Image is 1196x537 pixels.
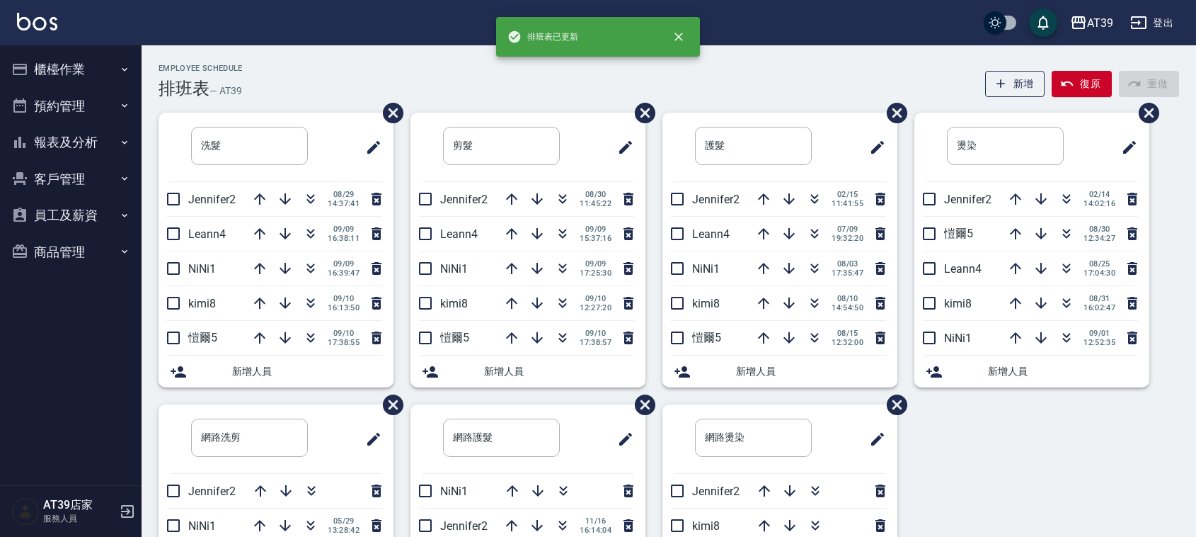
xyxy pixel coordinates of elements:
span: 刪除班表 [1128,92,1161,134]
span: Jennifer2 [692,485,740,498]
span: Jennifer2 [188,193,236,206]
span: 08/15 [832,329,863,338]
span: 09/01 [1083,329,1115,338]
span: kimi8 [188,297,216,310]
span: Leann4 [440,227,478,241]
button: 報表及分析 [6,124,136,161]
span: kimi8 [692,297,720,310]
span: 16:02:47 [1083,303,1115,312]
input: 排版標題 [443,127,560,165]
h6: — AT39 [209,84,242,98]
span: 09/09 [580,225,611,234]
button: AT39 [1064,9,1119,38]
span: 02/15 [832,190,863,199]
span: 14:54:50 [832,303,863,312]
button: 商品管理 [6,234,136,271]
span: 14:02:16 [1083,199,1115,208]
span: 刪除班表 [876,92,909,134]
span: 19:32:20 [832,234,863,243]
button: 預約管理 [6,88,136,125]
button: save [1029,9,1057,37]
span: 17:35:47 [832,268,863,278]
span: NiNi1 [188,519,216,533]
span: 16:39:47 [328,268,360,278]
span: NiNi1 [944,332,972,345]
span: NiNi1 [440,485,468,498]
span: 05/29 [328,516,360,526]
span: 02/14 [1083,190,1115,199]
span: 09/10 [328,329,360,338]
span: 刪除班表 [372,92,406,134]
p: 服務人員 [43,512,115,525]
span: 16:38:11 [328,234,360,243]
span: kimi8 [440,297,468,310]
span: 15:37:16 [580,234,611,243]
span: Leann4 [188,227,226,241]
span: Jennifer2 [944,193,991,206]
span: 09/10 [580,294,611,303]
input: 排版標題 [947,127,1064,165]
span: 修改班表的標題 [357,422,382,456]
span: 09/10 [328,294,360,303]
span: 08/29 [328,190,360,199]
div: 新增人員 [410,356,645,388]
button: 櫃檯作業 [6,51,136,88]
span: 排班表已更新 [507,30,578,44]
span: 新增人員 [988,364,1138,379]
div: 新增人員 [914,356,1149,388]
button: 新增 [985,71,1045,97]
button: 員工及薪資 [6,197,136,234]
span: 17:04:30 [1083,268,1115,278]
input: 排版標題 [695,419,812,457]
span: 08/31 [1083,294,1115,303]
img: Logo [17,13,57,30]
span: Jennifer2 [440,193,488,206]
input: 排版標題 [191,419,308,457]
span: 修改班表的標題 [609,130,634,164]
span: 修改班表的標題 [861,422,886,456]
button: close [663,21,694,52]
h5: AT39店家 [43,498,115,512]
span: 16:14:04 [580,526,611,535]
button: 復原 [1052,71,1112,97]
input: 排版標題 [191,127,308,165]
span: kimi8 [944,297,972,310]
span: 08/30 [580,190,611,199]
button: 客戶管理 [6,161,136,198]
span: 新增人員 [232,364,382,379]
span: Leann4 [692,227,730,241]
span: 愷爾5 [692,331,721,344]
span: 新增人員 [484,364,634,379]
div: AT39 [1087,14,1113,32]
span: 08/30 [1083,225,1115,234]
span: 修改班表的標題 [609,422,634,456]
span: Jennifer2 [440,519,488,533]
span: 修改班表的標題 [1112,130,1138,164]
img: Person [11,497,40,526]
span: 12:34:27 [1083,234,1115,243]
span: 12:32:00 [832,338,863,347]
span: 修改班表的標題 [861,130,886,164]
span: 刪除班表 [876,384,909,426]
span: 11:41:55 [832,199,863,208]
span: 08/03 [832,259,863,268]
span: 11:45:22 [580,199,611,208]
span: 17:38:57 [580,338,611,347]
span: 愷爾5 [188,331,217,344]
span: 修改班表的標題 [357,130,382,164]
span: 17:25:30 [580,268,611,278]
input: 排版標題 [695,127,812,165]
span: Jennifer2 [692,193,740,206]
span: 刪除班表 [624,384,657,426]
span: 刪除班表 [624,92,657,134]
span: 08/10 [832,294,863,303]
span: 17:38:55 [328,338,360,347]
div: 新增人員 [159,356,393,388]
span: 13:28:42 [328,526,360,535]
span: 11/16 [580,516,611,526]
span: 07/09 [832,225,863,234]
span: 12:52:35 [1083,338,1115,347]
div: 新增人員 [662,356,897,388]
span: 16:13:50 [328,303,360,312]
span: 09/09 [328,259,360,268]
